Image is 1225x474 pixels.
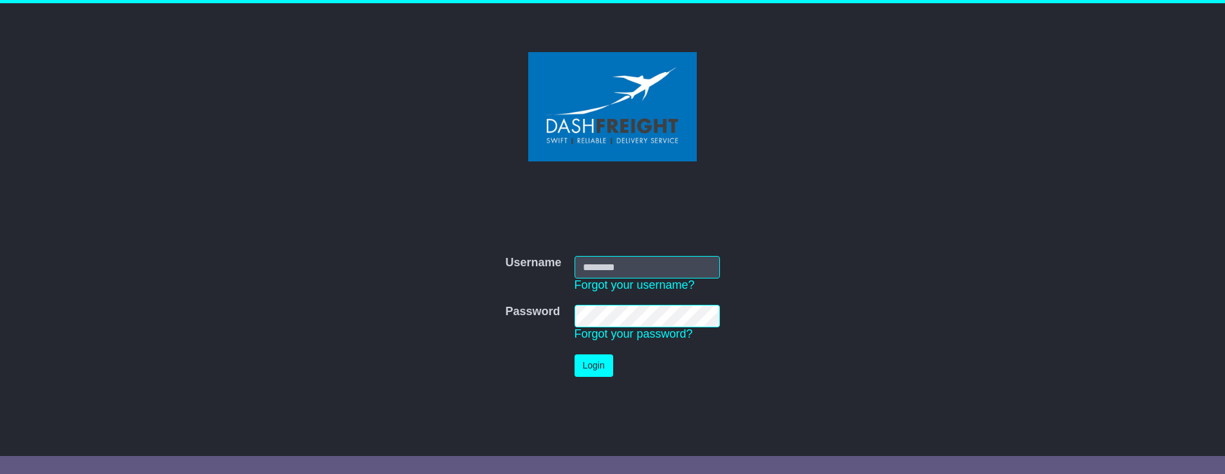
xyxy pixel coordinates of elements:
img: Dash Freight [528,52,697,161]
label: Username [505,256,561,270]
a: Forgot your username? [575,278,695,291]
label: Password [505,305,560,319]
a: Forgot your password? [575,327,693,340]
button: Login [575,354,613,377]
